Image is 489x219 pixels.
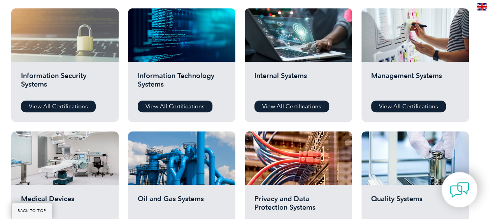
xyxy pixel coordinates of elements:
[254,101,329,112] a: View All Certifications
[371,71,459,95] h2: Management Systems
[138,71,226,95] h2: Information Technology Systems
[138,195,226,218] h2: Oil and Gas Systems
[21,101,96,112] a: View All Certifications
[138,101,212,112] a: View All Certifications
[477,3,487,10] img: en
[254,195,342,218] h2: Privacy and Data Protection Systems
[371,101,446,112] a: View All Certifications
[21,195,109,218] h2: Medical Devices
[254,71,342,95] h2: Internal Systems
[450,180,469,200] img: contact-chat.png
[21,71,109,95] h2: Information Security Systems
[12,203,52,219] a: BACK TO TOP
[371,195,459,218] h2: Quality Systems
